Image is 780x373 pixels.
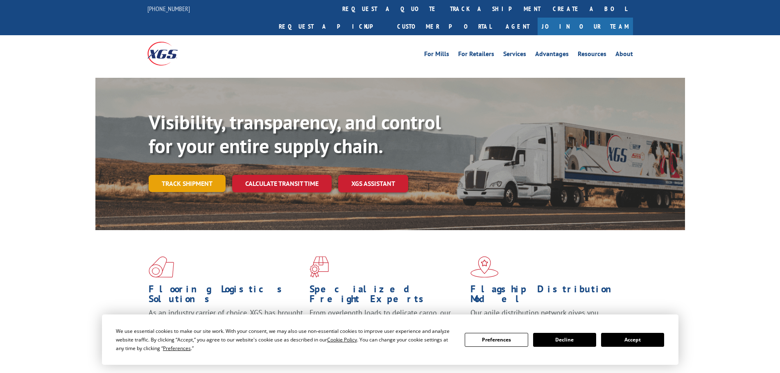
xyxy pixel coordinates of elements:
[533,333,596,347] button: Decline
[149,256,174,278] img: xgs-icon-total-supply-chain-intelligence-red
[497,18,538,35] a: Agent
[458,51,494,60] a: For Retailers
[535,51,569,60] a: Advantages
[149,284,303,308] h1: Flooring Logistics Solutions
[232,175,332,192] a: Calculate transit time
[310,308,464,344] p: From overlength loads to delicate cargo, our experienced staff knows the best way to move your fr...
[465,333,528,347] button: Preferences
[147,5,190,13] a: [PHONE_NUMBER]
[310,256,329,278] img: xgs-icon-focused-on-flooring-red
[163,345,191,352] span: Preferences
[149,175,226,192] a: Track shipment
[424,51,449,60] a: For Mills
[116,327,455,353] div: We use essential cookies to make our site work. With your consent, we may also use non-essential ...
[310,284,464,308] h1: Specialized Freight Experts
[102,314,678,365] div: Cookie Consent Prompt
[149,109,441,158] b: Visibility, transparency, and control for your entire supply chain.
[601,333,664,347] button: Accept
[615,51,633,60] a: About
[391,18,497,35] a: Customer Portal
[470,284,625,308] h1: Flagship Distribution Model
[273,18,391,35] a: Request a pickup
[538,18,633,35] a: Join Our Team
[327,336,357,343] span: Cookie Policy
[470,256,499,278] img: xgs-icon-flagship-distribution-model-red
[149,308,303,337] span: As an industry carrier of choice, XGS has brought innovation and dedication to flooring logistics...
[470,308,621,327] span: Our agile distribution network gives you nationwide inventory management on demand.
[503,51,526,60] a: Services
[578,51,606,60] a: Resources
[338,175,408,192] a: XGS ASSISTANT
